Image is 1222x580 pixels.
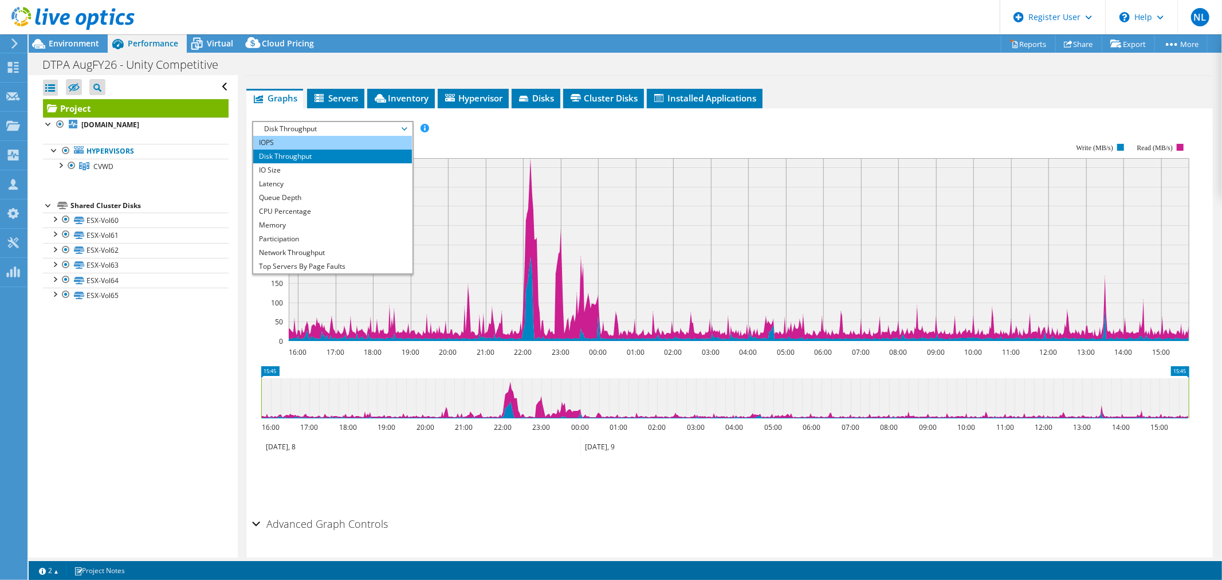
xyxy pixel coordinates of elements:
[996,422,1014,432] text: 11:00
[725,422,743,432] text: 04:00
[1119,12,1130,22] svg: \n
[43,117,229,132] a: [DOMAIN_NAME]
[37,58,236,71] h1: DTPA AugFY26 - Unity Competitive
[70,199,229,213] div: Shared Cluster Disks
[43,273,229,288] a: ESX-Vol64
[648,422,666,432] text: 02:00
[852,347,870,357] text: 07:00
[253,205,412,218] li: CPU Percentage
[207,38,233,49] span: Virtual
[339,422,357,432] text: 18:00
[1191,8,1209,26] span: NL
[514,347,532,357] text: 22:00
[517,92,555,104] span: Disks
[1039,347,1057,357] text: 12:00
[43,288,229,303] a: ESX-Vol65
[253,246,412,260] li: Network Throughput
[957,422,975,432] text: 10:00
[443,92,503,104] span: Hypervisor
[627,347,645,357] text: 01:00
[253,177,412,191] li: Latency
[252,92,297,104] span: Graphs
[43,144,229,159] a: Hypervisors
[253,218,412,232] li: Memory
[43,99,229,117] a: Project
[300,422,318,432] text: 17:00
[1055,35,1102,53] a: Share
[253,191,412,205] li: Queue Depth
[364,347,382,357] text: 18:00
[271,279,283,288] text: 150
[43,258,229,273] a: ESX-Vol63
[1152,347,1170,357] text: 15:00
[842,422,859,432] text: 07:00
[253,163,412,177] li: IO Size
[262,422,280,432] text: 16:00
[494,422,512,432] text: 22:00
[571,422,589,432] text: 00:00
[81,120,139,130] b: [DOMAIN_NAME]
[1073,422,1091,432] text: 13:00
[253,232,412,246] li: Participation
[313,92,359,104] span: Servers
[439,347,457,357] text: 20:00
[880,422,898,432] text: 08:00
[373,92,429,104] span: Inventory
[687,422,705,432] text: 03:00
[378,422,395,432] text: 19:00
[610,422,627,432] text: 01:00
[552,347,569,357] text: 23:00
[1035,422,1052,432] text: 12:00
[1114,347,1132,357] text: 14:00
[1001,35,1056,53] a: Reports
[764,422,782,432] text: 05:00
[275,317,283,327] text: 50
[739,347,757,357] text: 04:00
[128,38,178,49] span: Performance
[93,162,113,171] span: CVWD
[259,122,406,136] span: Disk Throughput
[1076,144,1113,152] text: Write (MB/s)
[289,347,307,357] text: 16:00
[1112,422,1130,432] text: 14:00
[327,347,344,357] text: 17:00
[814,347,832,357] text: 06:00
[1077,347,1095,357] text: 13:00
[43,213,229,228] a: ESX-Vol60
[569,92,638,104] span: Cluster Disks
[416,422,434,432] text: 20:00
[253,136,412,150] li: IOPS
[49,38,99,49] span: Environment
[1154,35,1208,53] a: More
[1102,35,1155,53] a: Export
[702,347,720,357] text: 03:00
[402,347,419,357] text: 19:00
[66,563,133,578] a: Project Notes
[43,243,229,258] a: ESX-Vol62
[889,347,907,357] text: 08:00
[589,347,607,357] text: 00:00
[252,512,388,535] h2: Advanced Graph Controls
[1150,422,1168,432] text: 15:00
[653,92,757,104] span: Installed Applications
[919,422,937,432] text: 09:00
[477,347,494,357] text: 21:00
[43,159,229,174] a: CVWD
[532,422,550,432] text: 23:00
[803,422,820,432] text: 06:00
[43,228,229,242] a: ESX-Vol61
[455,422,473,432] text: 21:00
[262,38,314,49] span: Cloud Pricing
[1137,144,1172,152] text: Read (MB/s)
[279,336,283,346] text: 0
[31,563,66,578] a: 2
[777,347,795,357] text: 05:00
[253,150,412,163] li: Disk Throughput
[927,347,945,357] text: 09:00
[964,347,982,357] text: 10:00
[1002,347,1020,357] text: 11:00
[271,298,283,308] text: 100
[253,260,412,273] li: Top Servers By Page Faults
[664,347,682,357] text: 02:00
